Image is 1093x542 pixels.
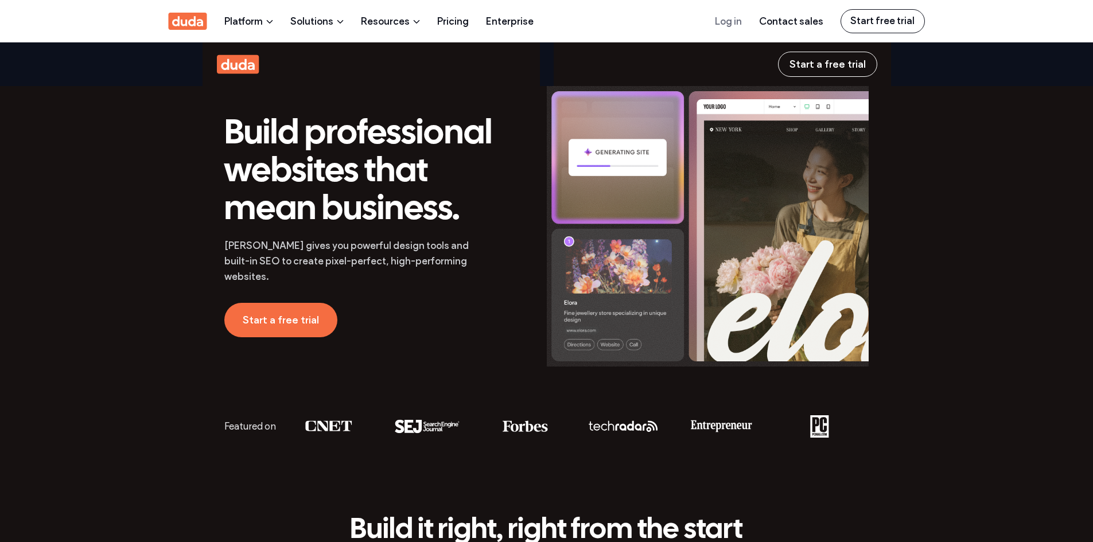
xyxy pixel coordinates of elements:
[778,52,877,77] a: Start a free trial
[224,420,277,432] span: Featured on
[217,54,259,74] img: The word duda is written in white on an orange background.
[789,52,866,76] span: Start a free trial
[224,303,337,337] a: Start a free trial
[243,308,319,332] span: Start a free trial
[224,118,492,226] span: Build professional websites that mean business.
[547,86,869,366] img: A man is sitting in front of a laptop computer.
[759,1,823,41] a: Contact sales
[841,9,925,33] a: Start free trial
[715,1,742,41] a: Log in
[224,240,469,282] span: [PERSON_NAME] gives you powerful design tools and built-in SEO to create pixel-perfect, high-perf...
